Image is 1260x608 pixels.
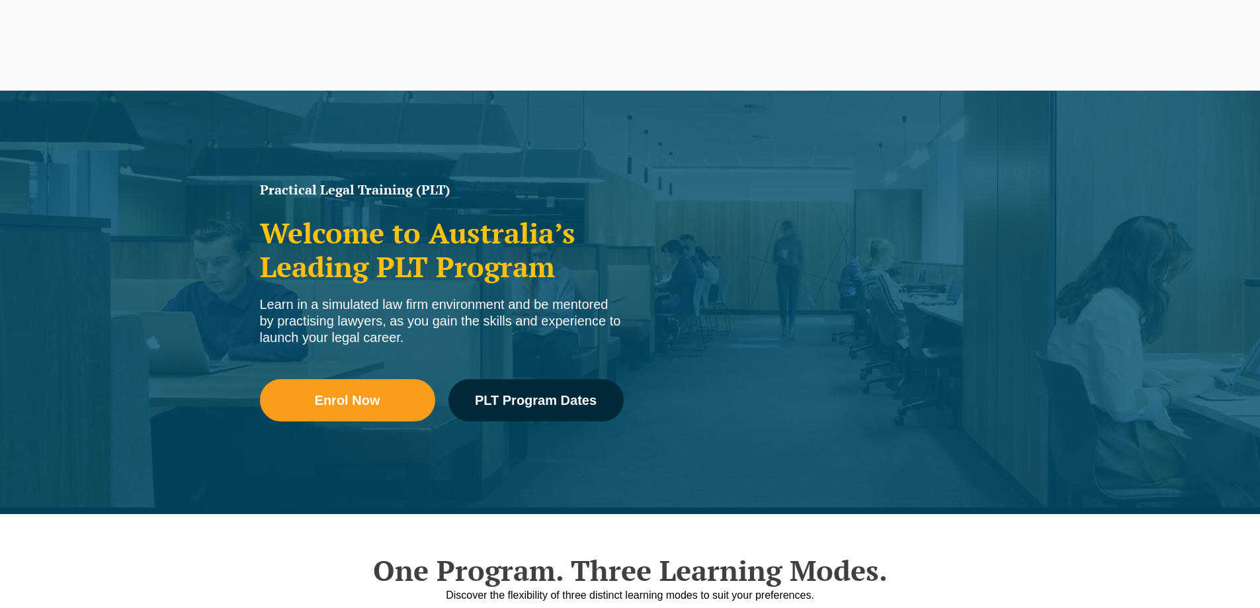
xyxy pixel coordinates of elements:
h2: One Program. Three Learning Modes. [253,554,1007,587]
span: PLT Program Dates [475,394,597,407]
div: Discover the flexibility of three distinct learning modes to suit your preferences. [253,587,1007,603]
a: Enrol Now [260,379,435,421]
h2: Welcome to Australia’s Leading PLT Program [260,216,624,283]
div: Learn in a simulated law firm environment and be mentored by practising lawyers, as you gain the ... [260,296,624,346]
span: Enrol Now [315,394,380,407]
h1: Practical Legal Training (PLT) [260,183,624,196]
a: PLT Program Dates [448,379,624,421]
